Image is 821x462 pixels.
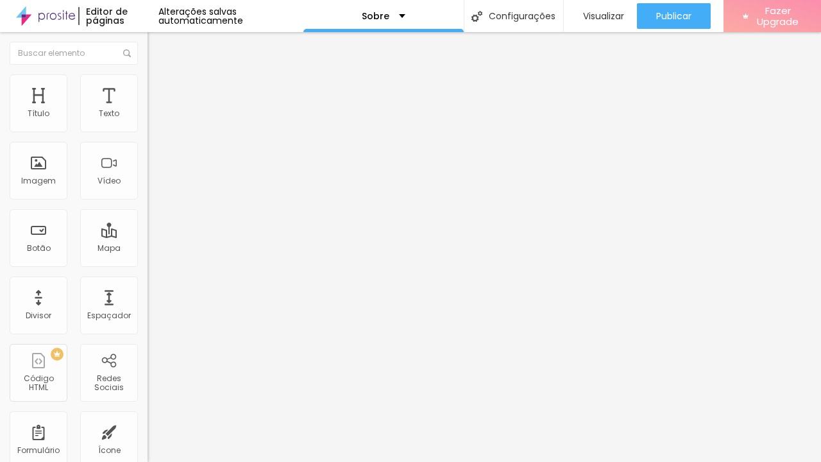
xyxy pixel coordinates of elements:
[754,5,802,28] span: Fazer Upgrade
[637,3,711,29] button: Publicar
[87,311,131,320] div: Espaçador
[97,176,121,185] div: Vídeo
[362,12,389,21] p: Sobre
[21,176,56,185] div: Imagem
[471,11,482,22] img: Icone
[583,11,624,21] span: Visualizar
[99,109,119,118] div: Texto
[564,3,637,29] button: Visualizar
[13,374,63,393] div: Código HTML
[17,446,60,455] div: Formulário
[83,374,134,393] div: Redes Sociais
[27,244,51,253] div: Botão
[97,244,121,253] div: Mapa
[123,49,131,57] img: Icone
[26,311,51,320] div: Divisor
[78,7,158,25] div: Editor de páginas
[158,7,303,25] div: Alterações salvas automaticamente
[656,11,691,21] span: Publicar
[98,446,121,455] div: Ícone
[10,42,138,65] input: Buscar elemento
[28,109,49,118] div: Título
